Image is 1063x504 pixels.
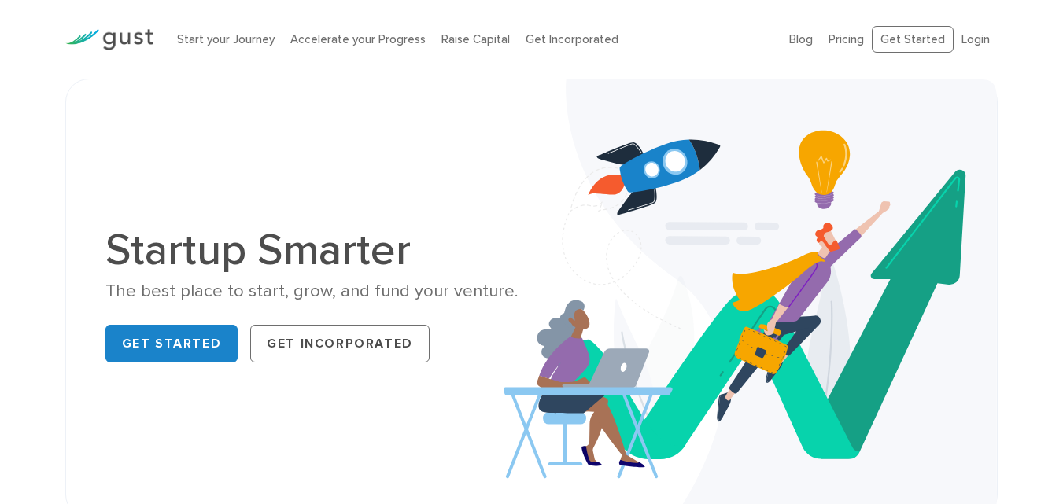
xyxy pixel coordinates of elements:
a: Get Incorporated [526,32,618,46]
a: Get Started [872,26,954,53]
a: Blog [789,32,813,46]
div: The best place to start, grow, and fund your venture. [105,280,520,303]
a: Pricing [829,32,864,46]
a: Start your Journey [177,32,275,46]
h1: Startup Smarter [105,228,520,272]
img: Gust Logo [65,29,153,50]
a: Get Incorporated [250,325,430,362]
a: Login [961,32,990,46]
a: Accelerate your Progress [290,32,426,46]
a: Raise Capital [441,32,510,46]
a: Get Started [105,325,238,362]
